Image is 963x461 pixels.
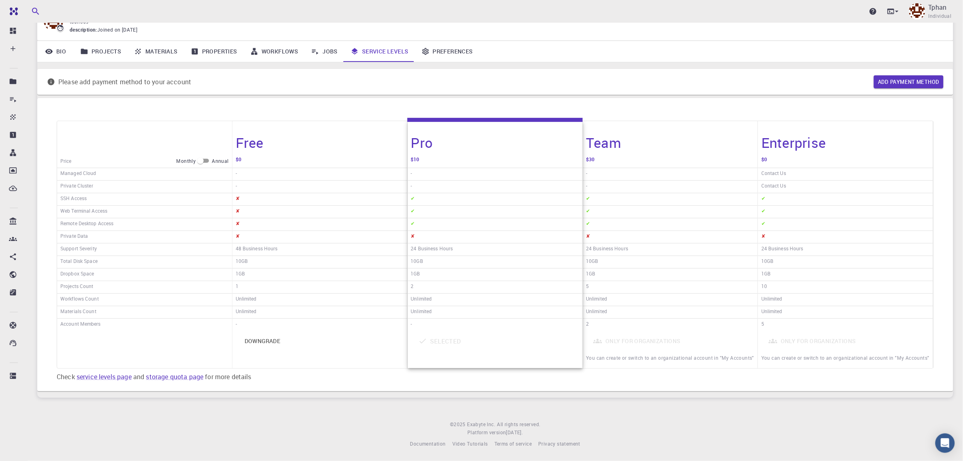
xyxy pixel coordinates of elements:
h6: 1GB [411,269,420,280]
h6: Workflows Count [60,295,99,305]
span: © 2025 [450,420,467,429]
h6: 1 [236,282,239,292]
h6: 5 [586,282,589,292]
h6: 24 Business Hours [411,244,453,255]
span: [DATE] . [506,429,523,435]
h6: 48 Business Hours [236,244,278,255]
h6: - [236,169,237,179]
h6: ✔ [586,207,590,217]
h4: Team [586,134,621,151]
h6: ✘ [586,232,590,242]
h6: - [411,320,412,330]
h6: Materials Count [60,307,96,318]
h6: Total Disk Space [60,257,98,267]
h4: Pro [411,134,433,151]
h6: Web Terminal Access [60,207,107,217]
h6: ✘ [411,232,415,242]
h6: SSH Access [60,194,87,205]
img: logo [6,7,18,15]
a: Bio [37,41,74,62]
h6: $0 [236,155,241,167]
span: Annual [212,157,228,165]
h6: ✘ [236,219,240,230]
h6: Unlimited [411,307,432,318]
h6: 1GB [236,269,245,280]
img: Tphan [909,3,925,19]
h6: - [586,169,587,179]
h6: ✔ [761,194,765,205]
a: Terms of service [494,440,532,448]
a: Materials [128,41,184,62]
h6: 10 [761,282,767,292]
h6: Private Cluster [60,181,93,192]
h6: Managed Cloud [60,169,96,179]
div: Open Intercom Messenger [935,433,955,453]
a: Properties [184,41,244,62]
h6: Projects Count [60,282,94,292]
h6: - [411,169,412,179]
h6: ✔ [586,219,590,230]
h6: 2 [586,320,589,330]
span: Monthly [177,157,196,165]
h6: Unlimited [411,295,432,305]
span: Joined on [DATE] [97,26,137,34]
a: Preferences [415,41,479,62]
a: storage quota page [146,372,204,381]
a: Workflows [244,41,305,62]
p: Please add payment method to your account [58,77,191,87]
h6: Support Severity [60,244,97,255]
a: Projects [74,41,128,62]
h6: Unlimited [761,307,782,318]
button: Downgrade [236,331,290,351]
h6: ✔ [761,219,765,230]
h6: Account Members [60,320,101,330]
span: All rights reserved. [497,420,541,429]
h6: 24 Business Hours [761,244,803,255]
p: Tphan [929,2,947,12]
h6: ✘ [236,232,240,242]
a: service levels page [77,372,132,381]
a: Privacy statement [538,440,580,448]
span: Terms of service [494,440,532,447]
h6: ✔ [411,194,415,205]
span: Privacy statement [538,440,580,447]
h4: Enterprise [761,134,826,151]
a: [DATE]. [506,429,523,437]
h6: - [236,181,237,192]
p: Check and for more details [57,372,934,382]
h6: ✘ [236,207,240,217]
h6: Unlimited [586,307,607,318]
h6: - [411,181,412,192]
h6: Private Data [60,232,88,242]
h6: 1GB [761,269,771,280]
h4: Free [236,134,264,151]
a: Documentation [410,440,446,448]
span: Video Tutorials [452,440,488,447]
h6: Unlimited [236,307,257,318]
h6: 10GB [761,257,773,267]
h6: $10 [411,155,420,167]
h6: ✔ [411,207,415,217]
h6: 5 [761,320,764,330]
span: Hỗ trợ [17,6,40,13]
h6: 1GB [586,269,595,280]
span: You can create or switch to an organizational account in "My Accounts" [761,354,929,361]
h6: - [236,320,237,330]
h6: Remote Desktop Access [60,219,113,230]
h6: Contact Us [761,181,786,192]
h6: ✘ [236,194,240,205]
h6: 10GB [411,257,423,267]
span: Documentation [410,440,446,447]
a: Video Tutorials [452,440,488,448]
a: Exabyte Inc. [467,420,496,429]
span: Exabyte Inc. [467,421,496,427]
span: Individual [929,12,952,20]
h6: 10GB [586,257,598,267]
h6: Dropbox Space [60,269,94,280]
h6: Price [60,157,72,165]
h6: ✔ [411,219,415,230]
h6: 24 Business Hours [586,244,628,255]
span: description : [70,26,97,34]
h6: $0 [761,155,767,167]
a: Service Levels [344,41,415,62]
